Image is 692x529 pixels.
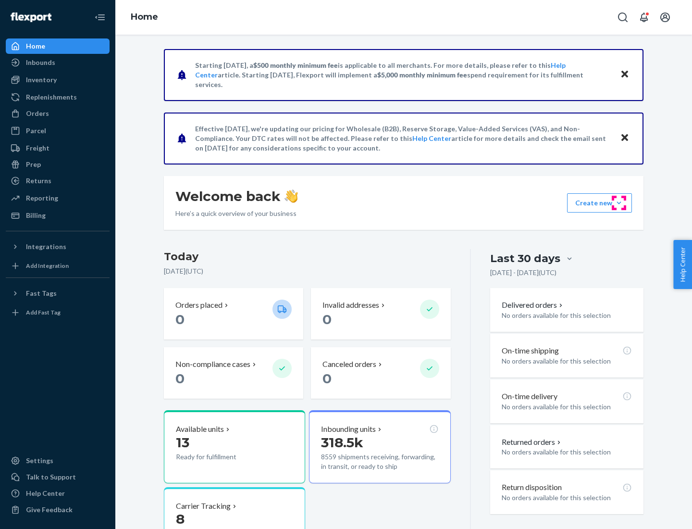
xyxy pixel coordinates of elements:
[502,311,632,320] p: No orders available for this selection
[26,308,61,316] div: Add Fast Tag
[6,486,110,501] a: Help Center
[176,434,189,451] span: 13
[6,38,110,54] a: Home
[90,8,110,27] button: Close Navigation
[26,58,55,67] div: Inbounds
[175,300,222,311] p: Orders placed
[412,134,451,142] a: Help Center
[322,359,376,370] p: Canceled orders
[175,188,298,205] h1: Welcome back
[26,176,51,186] div: Returns
[6,258,110,274] a: Add Integration
[175,359,250,370] p: Non-compliance cases
[311,288,450,340] button: Invalid addresses 0
[6,72,110,88] a: Inventory
[131,12,158,22] a: Home
[6,453,110,468] a: Settings
[26,242,66,252] div: Integrations
[26,160,41,169] div: Prep
[6,502,110,517] button: Give Feedback
[6,208,110,223] a: Billing
[502,447,632,457] p: No orders available for this selection
[6,469,110,485] a: Talk to Support
[26,505,73,515] div: Give Feedback
[6,55,110,70] a: Inbounds
[618,68,631,82] button: Close
[6,305,110,320] a: Add Fast Tag
[502,356,632,366] p: No orders available for this selection
[321,434,363,451] span: 318.5k
[502,345,559,356] p: On-time shipping
[634,8,654,27] button: Open notifications
[164,266,451,276] p: [DATE] ( UTC )
[164,410,305,483] button: Available units13Ready for fulfillment
[321,424,376,435] p: Inbounding units
[6,140,110,156] a: Freight
[195,61,611,89] p: Starting [DATE], a is applicable to all merchants. For more details, please refer to this article...
[6,157,110,172] a: Prep
[175,311,185,327] span: 0
[26,193,58,203] div: Reporting
[26,143,49,153] div: Freight
[164,347,303,399] button: Non-compliance cases 0
[176,452,265,462] p: Ready for fulfillment
[26,456,53,466] div: Settings
[377,71,467,79] span: $5,000 monthly minimum fee
[673,240,692,289] button: Help Center
[6,106,110,121] a: Orders
[490,251,560,266] div: Last 30 days
[322,370,332,387] span: 0
[26,211,46,220] div: Billing
[6,190,110,206] a: Reporting
[164,249,451,264] h3: Today
[11,13,51,22] img: Flexport logo
[6,239,110,254] button: Integrations
[502,391,557,402] p: On-time delivery
[26,92,77,102] div: Replenishments
[26,489,65,498] div: Help Center
[6,89,110,105] a: Replenishments
[6,123,110,139] a: Parcel
[176,511,185,527] span: 8
[322,311,332,327] span: 0
[6,286,110,301] button: Fast Tags
[618,131,631,145] button: Close
[253,61,338,69] span: $500 monthly minimum fee
[284,189,298,203] img: hand-wave emoji
[311,347,450,399] button: Canceled orders 0
[322,300,379,311] p: Invalid addresses
[321,452,438,471] p: 8559 shipments receiving, forwarding, in transit, or ready to ship
[502,493,632,503] p: No orders available for this selection
[502,437,563,448] button: Returned orders
[195,124,611,153] p: Effective [DATE], we're updating our pricing for Wholesale (B2B), Reserve Storage, Value-Added Se...
[26,262,69,270] div: Add Integration
[309,410,450,483] button: Inbounding units318.5k8559 shipments receiving, forwarding, in transit, or ready to ship
[26,41,45,51] div: Home
[123,3,166,31] ol: breadcrumbs
[502,300,565,311] button: Delivered orders
[26,472,76,482] div: Talk to Support
[6,173,110,189] a: Returns
[164,288,303,340] button: Orders placed 0
[175,370,185,387] span: 0
[655,8,675,27] button: Open account menu
[567,193,632,213] button: Create new
[613,8,632,27] button: Open Search Box
[26,75,57,85] div: Inventory
[176,501,231,512] p: Carrier Tracking
[490,268,556,277] p: [DATE] - [DATE] ( UTC )
[175,209,298,218] p: Here’s a quick overview of your business
[502,402,632,412] p: No orders available for this selection
[26,109,49,118] div: Orders
[26,126,46,136] div: Parcel
[176,424,224,435] p: Available units
[26,289,57,298] div: Fast Tags
[502,482,562,493] p: Return disposition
